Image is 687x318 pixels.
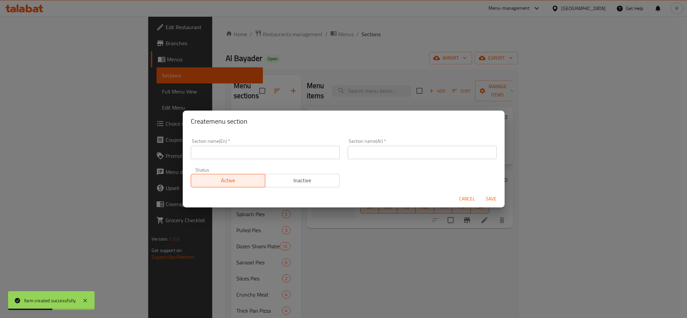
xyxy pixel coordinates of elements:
button: Inactive [265,174,340,187]
button: Active [191,174,266,187]
input: Please enter section name(en) [191,146,340,159]
span: Cancel [459,195,475,203]
h2: Create menu section [191,116,497,127]
span: Save [483,195,499,203]
button: Cancel [456,193,478,205]
span: Inactive [268,176,337,185]
div: Item created successfully [24,297,76,304]
span: Active [194,176,263,185]
input: Please enter section name(ar) [348,146,497,159]
button: Save [480,193,502,205]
